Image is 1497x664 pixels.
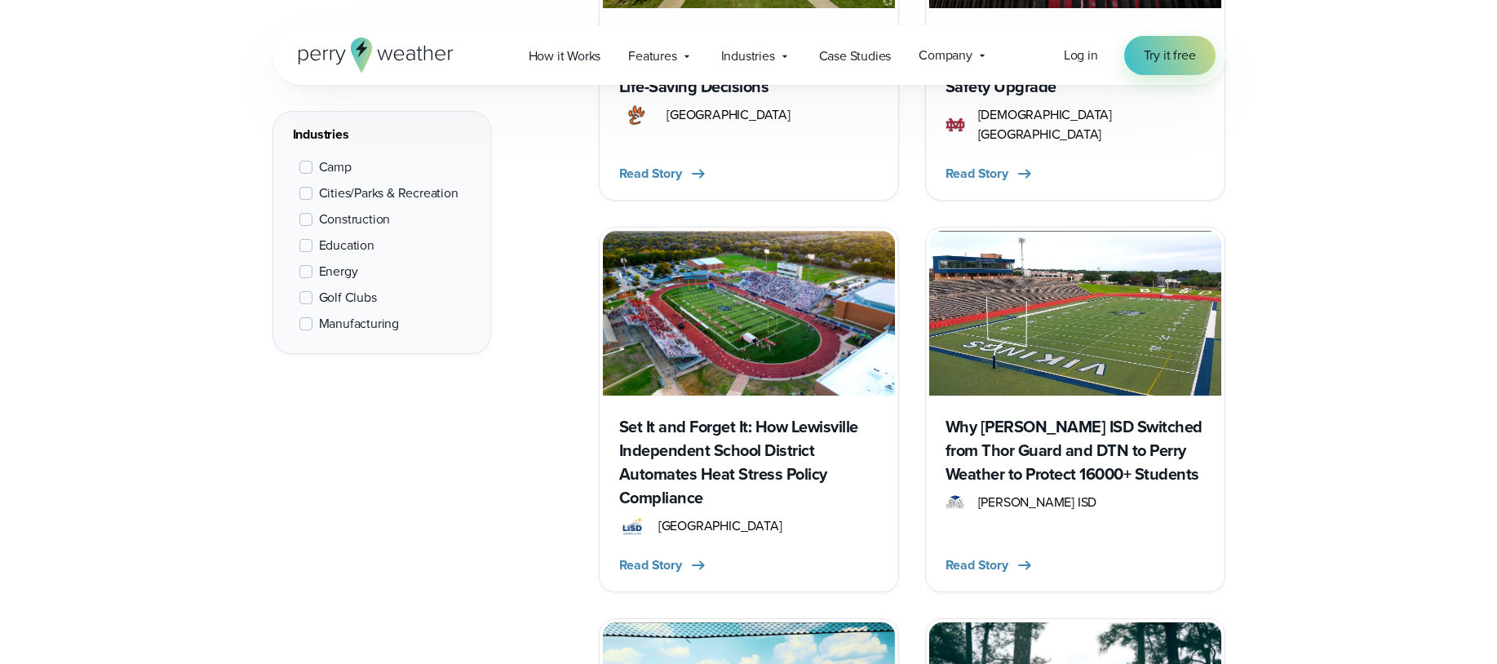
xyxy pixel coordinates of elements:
[946,556,1034,575] button: Read Story
[1064,46,1098,65] a: Log in
[658,516,782,536] span: [GEOGRAPHIC_DATA]
[1144,46,1196,65] span: Try it free
[619,556,682,575] span: Read Story
[1124,36,1216,75] a: Try it free
[721,46,775,66] span: Industries
[946,556,1008,575] span: Read Story
[529,46,601,66] span: How it Works
[667,105,791,125] span: [GEOGRAPHIC_DATA]
[978,493,1097,512] span: [PERSON_NAME] ISD
[946,415,1205,486] h3: Why [PERSON_NAME] ISD Switched from Thor Guard and DTN to Perry Weather to Protect 16000+ Students
[1064,46,1098,64] span: Log in
[619,516,645,536] img: Lewisville ISD logo
[319,314,399,334] span: Manufacturing
[319,262,358,281] span: Energy
[515,39,615,73] a: How it Works
[946,164,1008,184] span: Read Story
[599,227,899,591] a: Lewisville independent Set It and Forget It: How Lewisville Independent School District Automates...
[619,415,879,510] h3: Set It and Forget It: How Lewisville Independent School District Automates Heat Stress Policy Com...
[319,288,377,308] span: Golf Clubs
[946,493,965,512] img: Bryan ISD Logo
[946,164,1034,184] button: Read Story
[319,184,458,203] span: Cities/Parks & Recreation
[619,556,708,575] button: Read Story
[319,210,391,229] span: Construction
[819,46,892,66] span: Case Studies
[805,39,906,73] a: Case Studies
[619,164,682,184] span: Read Story
[919,46,972,65] span: Company
[619,164,708,184] button: Read Story
[628,46,676,66] span: Features
[603,231,895,395] img: Lewisville independent
[319,157,352,177] span: Camp
[319,236,374,255] span: Education
[929,231,1221,395] img: Bryan isd
[925,227,1225,591] a: Bryan isd Why [PERSON_NAME] ISD Switched from Thor Guard and DTN to Perry Weather to Protect 1600...
[978,105,1205,144] span: [DEMOGRAPHIC_DATA][GEOGRAPHIC_DATA]
[293,125,471,144] div: Industries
